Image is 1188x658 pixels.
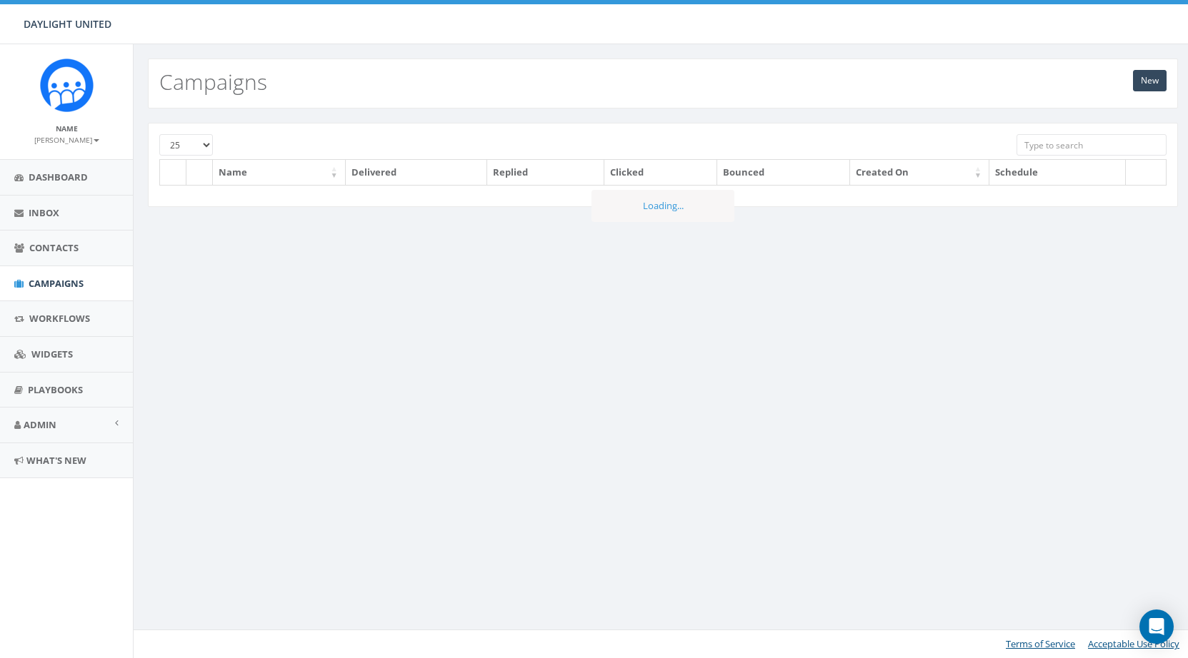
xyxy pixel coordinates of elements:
input: Type to search [1017,134,1167,156]
span: Inbox [29,206,59,219]
a: Terms of Service [1006,637,1075,650]
div: Loading... [591,190,734,222]
th: Bounced [717,160,850,185]
h2: Campaigns [159,70,267,93]
span: Admin [24,418,56,431]
a: Acceptable Use Policy [1088,637,1179,650]
span: DAYLIGHT UNITED [24,17,111,31]
span: Widgets [31,348,73,360]
th: Name [213,160,346,185]
th: Schedule [989,160,1126,185]
a: New [1133,70,1167,91]
small: [PERSON_NAME] [34,135,99,145]
small: Name [56,123,78,133]
span: Playbooks [28,383,83,396]
span: What's New [26,454,86,467]
th: Clicked [604,160,718,185]
th: Delivered [346,160,487,185]
a: [PERSON_NAME] [34,133,99,146]
th: Created On [850,160,989,185]
span: Contacts [29,241,79,254]
span: Workflows [29,312,90,325]
div: Open Intercom Messenger [1139,609,1174,644]
th: Replied [487,160,604,185]
span: Campaigns [29,277,84,290]
img: Rally_Corp_Icon.png [40,59,94,112]
span: Dashboard [29,171,88,183]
